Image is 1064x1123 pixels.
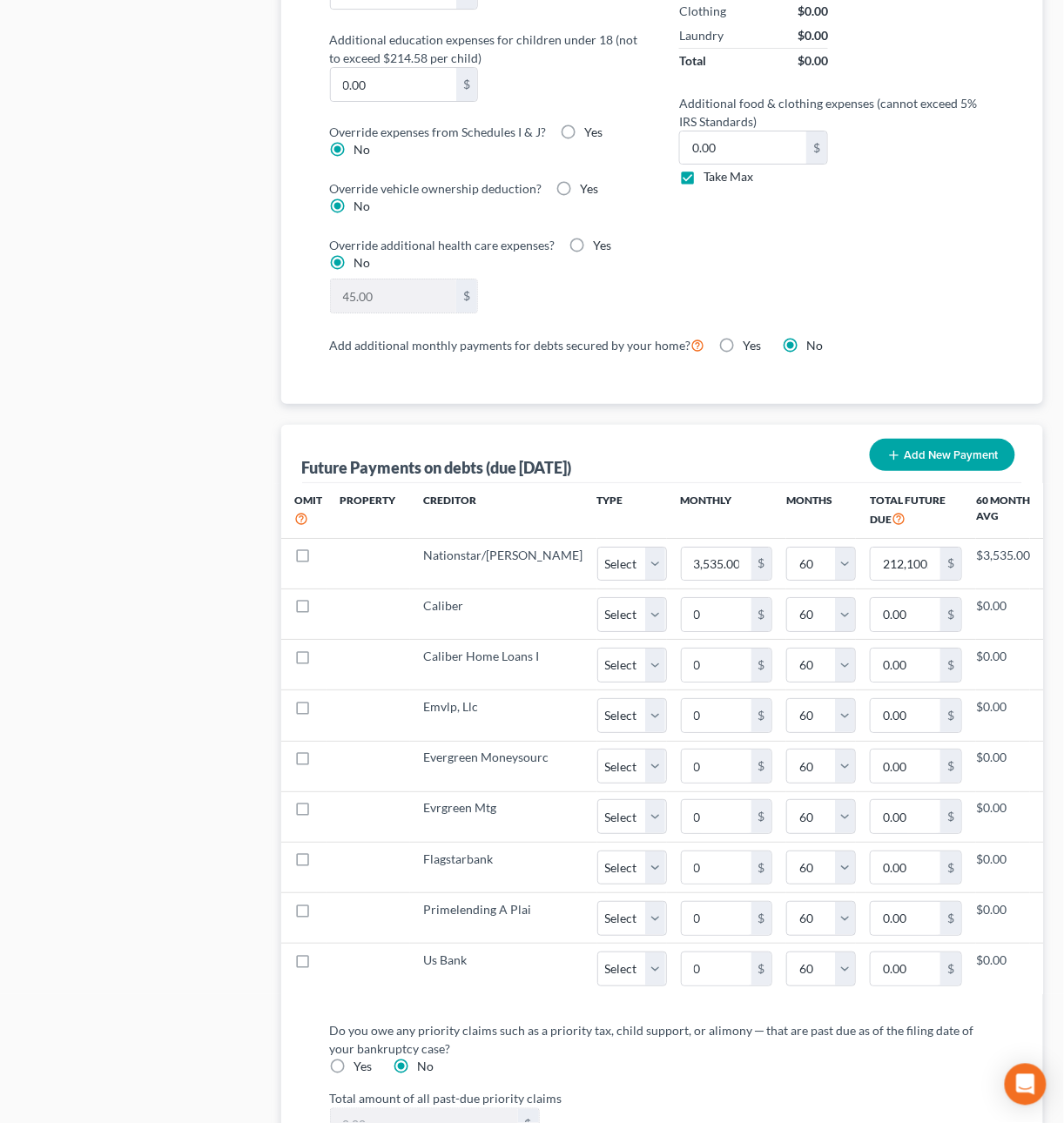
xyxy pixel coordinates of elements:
div: $ [940,750,961,783]
label: Total amount of all past-due priority claims [321,1090,1004,1108]
input: 0.00 [871,902,940,935]
div: $ [940,548,961,581]
th: Total Future Due [856,483,976,538]
label: Override vehicle ownership deduction? [330,179,542,198]
label: Override expenses from Schedules I & J? [330,123,547,141]
input: 0.00 [682,800,751,833]
input: 0.00 [682,851,751,884]
input: 0.00 [331,68,457,101]
td: $0.00 [976,842,1030,892]
th: Months [786,483,856,538]
th: Omit [281,483,327,538]
div: $ [456,279,477,313]
input: 0.00 [682,598,751,631]
td: $0.00 [976,640,1030,690]
td: Caliber [410,589,597,640]
span: No [354,255,371,270]
td: Emvlp, Llc [410,690,597,741]
div: Open Intercom Messenger [1005,1064,1047,1106]
div: $0.00 [798,27,828,44]
div: $ [751,952,772,985]
span: No [807,338,824,353]
input: 0.00 [871,851,940,884]
span: No [418,1059,434,1074]
th: Creditor [410,483,597,538]
input: 0.00 [331,279,457,313]
span: No [354,142,371,157]
th: Type [597,483,667,538]
div: $ [940,598,961,631]
input: 0.00 [871,649,940,682]
th: 60 Month Avg [976,483,1030,538]
input: 0.00 [871,800,940,833]
span: Yes [354,1059,373,1074]
input: 0.00 [682,902,751,935]
span: Yes [581,181,599,196]
input: 0.00 [871,699,940,732]
input: 0.00 [680,131,806,165]
label: Additional food & clothing expenses (cannot exceed 5% IRS Standards) [670,94,1003,131]
th: Monthly [667,483,787,538]
div: $ [751,902,772,935]
td: $0.00 [976,893,1030,944]
div: $ [940,902,961,935]
div: $ [456,68,477,101]
label: Override additional health care expenses? [330,236,556,254]
th: Property [327,483,410,538]
div: Total [679,52,706,70]
div: $ [751,851,772,884]
div: $0.00 [798,3,828,20]
div: Laundry [679,27,724,44]
div: $ [751,800,772,833]
div: $ [751,699,772,732]
div: Future Payments on debts (due [DATE]) [302,457,572,478]
label: Add additional monthly payments for debts secured by your home? [330,334,705,355]
input: 0.00 [871,598,940,631]
td: $0.00 [976,589,1030,640]
td: Primelending A Plai [410,893,597,944]
span: Yes [594,238,612,252]
input: 0.00 [682,649,751,682]
td: $3,535.00 [976,538,1030,588]
td: $0.00 [976,741,1030,791]
input: 0.00 [682,952,751,985]
div: $0.00 [798,52,828,70]
td: Caliber Home Loans I [410,640,597,690]
input: 0.00 [871,952,940,985]
div: $ [806,131,827,165]
div: $ [940,649,961,682]
input: 0.00 [871,750,940,783]
div: $ [751,750,772,783]
td: $0.00 [976,944,1030,994]
input: 0.00 [682,750,751,783]
input: 0.00 [871,548,940,581]
div: $ [751,649,772,682]
td: Evrgreen Mtg [410,791,597,842]
button: Add New Payment [870,439,1015,471]
label: Additional education expenses for children under 18 (not to exceed $214.58 per child) [321,30,654,67]
td: Nationstar/[PERSON_NAME] [410,538,597,588]
div: $ [940,800,961,833]
span: Yes [744,338,762,353]
span: Take Max [704,169,753,184]
input: 0.00 [682,548,751,581]
td: $0.00 [976,690,1030,741]
td: $0.00 [976,791,1030,842]
div: $ [940,952,961,985]
label: Do you owe any priority claims such as a priority tax, child support, or alimony ─ that are past ... [330,1022,981,1059]
div: $ [940,851,961,884]
div: $ [751,548,772,581]
td: Us Bank [410,944,597,994]
span: Yes [585,124,603,139]
td: Evergreen Moneysourc [410,741,597,791]
div: Clothing [679,3,726,20]
div: $ [751,598,772,631]
div: $ [940,699,961,732]
td: Flagstarbank [410,842,597,892]
span: No [354,198,371,213]
input: 0.00 [682,699,751,732]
